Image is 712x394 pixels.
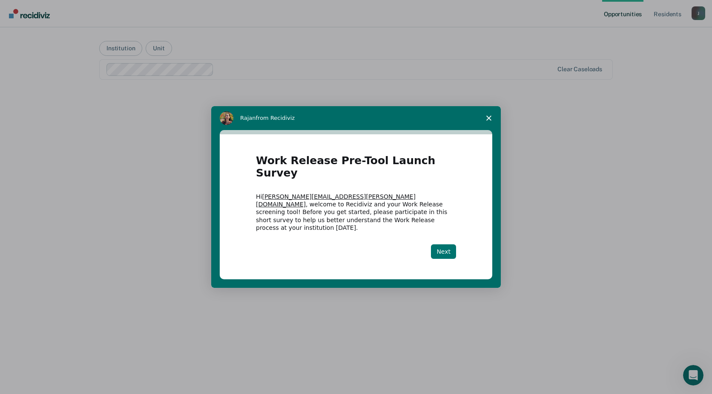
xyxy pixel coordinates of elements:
img: Profile image for Rajan [220,111,233,125]
span: Rajan [240,115,256,121]
div: Hi , welcome to Recidiviz and your Work Release screening tool! Before you get started, please pa... [256,193,456,232]
a: [PERSON_NAME][EMAIL_ADDRESS][PERSON_NAME][DOMAIN_NAME] [256,193,416,208]
span: Close survey [477,106,501,130]
span: from Recidiviz [256,115,295,121]
button: Next [431,244,456,259]
h1: Work Release Pre-Tool Launch Survey [256,155,456,184]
